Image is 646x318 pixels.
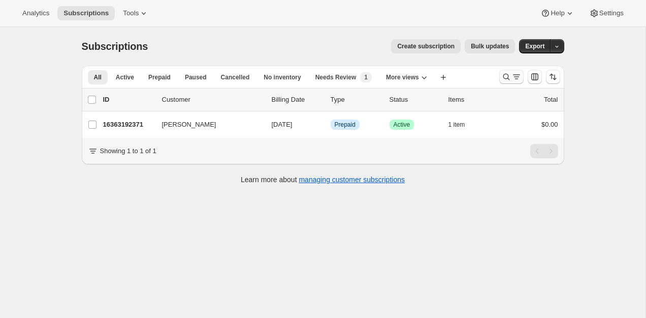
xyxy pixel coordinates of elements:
p: Status [390,95,440,105]
span: Subscriptions [63,9,109,17]
button: More views [380,70,433,84]
button: Settings [583,6,630,20]
a: managing customer subscriptions [299,176,405,184]
button: Sort the results [546,70,560,84]
span: Bulk updates [471,42,509,50]
p: Showing 1 to 1 of 1 [100,146,156,156]
button: Create subscription [391,39,461,53]
button: 1 item [448,118,476,132]
button: Tools [117,6,155,20]
span: Help [551,9,564,17]
button: [PERSON_NAME] [156,117,257,133]
span: All [94,73,102,81]
button: Subscriptions [57,6,115,20]
p: 16363192371 [103,120,154,130]
span: Prepaid [148,73,171,81]
span: Export [525,42,544,50]
span: [DATE] [272,121,293,128]
button: Bulk updates [465,39,515,53]
span: Paused [185,73,207,81]
button: Create new view [435,70,451,84]
span: $0.00 [541,121,558,128]
span: Create subscription [397,42,455,50]
div: Items [448,95,499,105]
span: No inventory [264,73,301,81]
button: Help [534,6,580,20]
p: ID [103,95,154,105]
span: Cancelled [221,73,250,81]
p: Total [544,95,558,105]
p: Customer [162,95,264,105]
span: Analytics [22,9,49,17]
span: Subscriptions [82,41,148,52]
div: IDCustomerBilling DateTypeStatusItemsTotal [103,95,558,105]
span: Tools [123,9,139,17]
span: Active [394,121,410,129]
nav: Pagination [530,144,558,158]
button: Customize table column order and visibility [528,70,542,84]
span: Needs Review [315,73,357,81]
div: Type [331,95,381,105]
span: Active [116,73,134,81]
p: Billing Date [272,95,322,105]
span: Prepaid [335,121,356,129]
button: Search and filter results [499,70,524,84]
span: [PERSON_NAME] [162,120,216,130]
button: Analytics [16,6,55,20]
button: Export [519,39,551,53]
p: Learn more about [241,175,405,185]
span: 1 item [448,121,465,129]
div: 16363192371[PERSON_NAME][DATE]InfoPrepaidSuccessActive1 item$0.00 [103,118,558,132]
span: 1 [364,73,368,81]
span: More views [386,73,419,81]
span: Settings [599,9,624,17]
